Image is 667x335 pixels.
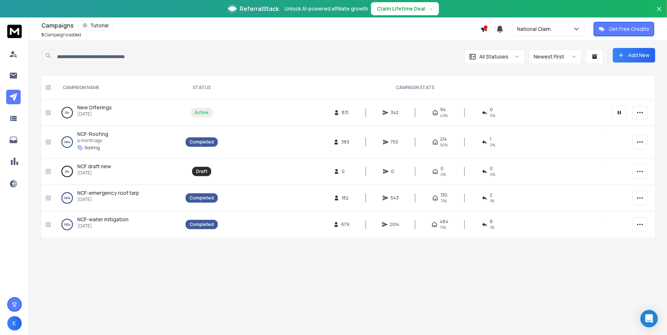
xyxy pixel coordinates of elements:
a: NCF-emergency roof tarp [77,189,139,197]
span: 71 % [440,225,446,230]
span: 2014 [390,222,400,227]
div: Completed [190,139,214,145]
span: 0 [490,107,493,113]
span: 71 % [440,198,447,204]
span: 750 [391,139,399,145]
p: All Statuses [479,53,508,60]
th: STATUS [181,76,222,100]
td: 100%NCF-water mitigation[DATE] [54,211,181,238]
button: Close banner [655,4,664,22]
div: Completed [190,195,214,201]
span: NCF draft new [77,163,111,170]
span: 679 [341,222,349,227]
span: → [428,5,433,12]
span: 2 [490,192,492,198]
div: Completed [190,222,214,227]
span: 5 [41,32,44,38]
p: [DATE] [77,197,139,202]
a: New Offerings [77,104,112,111]
p: Unlock AI-powered affiliate growth [285,5,368,12]
span: 0% [490,171,495,177]
span: 8 [490,219,493,225]
button: K [7,316,22,331]
td: 0%New Offerings[DATE] [54,100,181,126]
a: NCF-Roofing [77,130,108,138]
p: Roofing [85,145,100,151]
span: 182 [342,195,349,201]
span: 56 % [440,142,448,148]
button: Tutorial [78,20,113,31]
p: 100 % [64,194,70,202]
div: Draft [196,169,207,174]
div: Campaigns [41,20,480,31]
a: NCF-water mitigation [77,216,129,223]
p: [DATE] [77,223,129,229]
button: Claim Lifetime Deal→ [371,2,439,15]
button: Newest First [529,49,582,64]
span: 1 [490,136,491,142]
span: NCF-water mitigation [77,216,129,223]
span: 831 [342,110,349,116]
p: a month ago [77,138,108,144]
span: 0 % [490,113,495,118]
div: Active [195,110,209,116]
p: Get Free Credits [609,25,649,33]
span: 130 [440,192,447,198]
span: 1 % [490,225,494,230]
span: ReferralStack [240,4,279,13]
p: [DATE] [77,170,111,176]
span: 49 % [440,113,448,118]
div: Open Intercom Messenger [640,310,658,327]
span: 543 [391,195,399,201]
span: 0 [342,169,349,174]
p: 100 % [64,221,70,228]
th: CAMPAIGN NAME [54,76,181,100]
span: 0% [440,171,446,177]
button: Get Free Credits [594,22,654,36]
span: 0 [391,169,398,174]
span: 484 [440,219,448,225]
span: 214 [440,136,447,142]
span: 0 % [490,142,495,148]
a: NCF draft new [77,163,111,170]
p: 100 % [64,138,70,146]
span: 383 [341,139,349,145]
p: National Claim [517,25,554,33]
td: 100%NCF-emergency roof tarp[DATE] [54,185,181,211]
p: 0 % [65,168,69,175]
p: 0 % [65,109,69,116]
button: Add New [613,48,655,62]
td: 0%NCF draft new[DATE] [54,158,181,185]
span: 94 [440,107,446,113]
span: 0 [440,166,443,171]
p: [DATE] [77,111,112,117]
span: 342 [391,110,399,116]
span: 1 % [490,198,494,204]
p: Campaigns added [41,32,81,38]
span: NCF-Roofing [77,130,108,137]
span: 0 [490,166,493,171]
th: CAMPAIGN STATS [222,76,608,100]
td: 100%NCF-Roofinga month agoRoofing [54,126,181,158]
